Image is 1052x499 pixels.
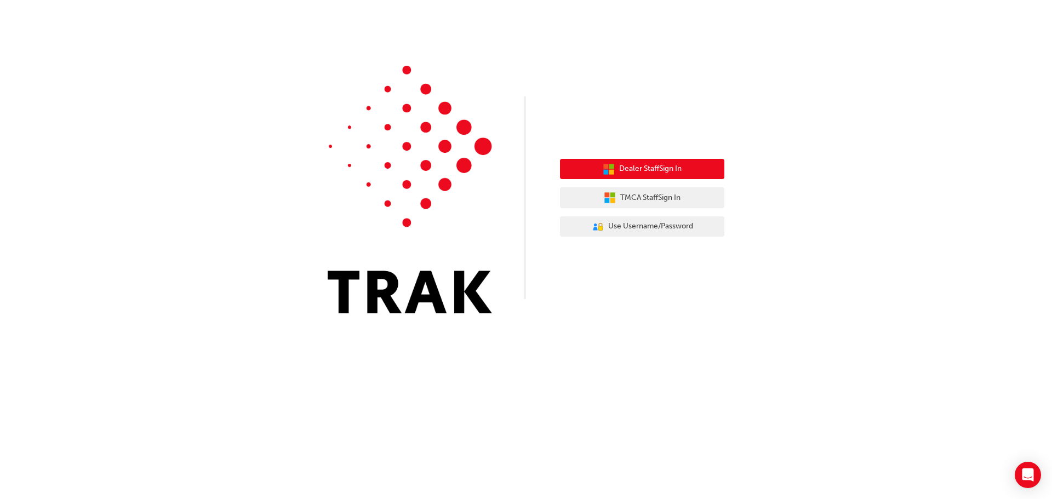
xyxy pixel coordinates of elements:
[560,159,724,180] button: Dealer StaffSign In
[328,66,492,313] img: Trak
[1015,462,1041,488] div: Open Intercom Messenger
[560,187,724,208] button: TMCA StaffSign In
[620,192,681,204] span: TMCA Staff Sign In
[619,163,682,175] span: Dealer Staff Sign In
[608,220,693,233] span: Use Username/Password
[560,216,724,237] button: Use Username/Password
